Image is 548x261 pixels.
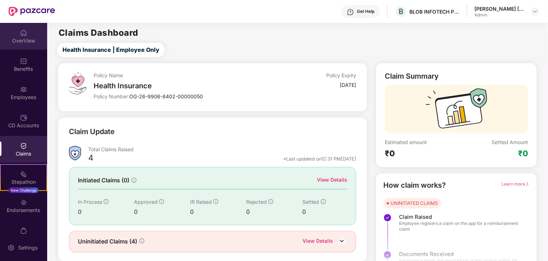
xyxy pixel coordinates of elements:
[104,199,109,204] span: info-circle
[20,142,27,149] img: svg+xml;base64,PHN2ZyBpZD0iQ2xhaW0iIHhtbG5zPSJodHRwOi8vd3d3LnczLm9yZy8yMDAwL3N2ZyIgd2lkdGg9IjIwIi...
[390,200,438,207] div: UNINITIATED CLAIMS
[8,244,15,251] img: svg+xml;base64,PHN2ZyBpZD0iU2V0dGluZy0yMHgyMCIgeG1sbnM9Imh0dHA6Ly93d3cudzMub3JnLzIwMDAvc3ZnIiB3aW...
[1,178,46,186] div: Stepathon
[69,126,115,137] div: Claim Update
[385,148,457,158] div: ₹0
[303,199,319,205] span: Settled
[16,244,40,251] div: Settings
[94,72,269,79] div: Policy Name
[69,72,86,94] img: svg+xml;base64,PHN2ZyB4bWxucz0iaHR0cDovL3d3dy53My5vcmcvMjAwMC9zdmciIHdpZHRoPSI0OS4zMiIgaGVpZ2h0PS...
[57,43,165,57] button: Health Insurance | Employee Only
[78,237,137,246] span: Uninitiated Claims (4)
[78,207,134,216] div: 0
[283,156,356,162] div: *Last updated on 12:31 PM[DATE]
[20,171,27,178] img: svg+xml;base64,PHN2ZyB4bWxucz0iaHR0cDovL3d3dy53My5vcmcvMjAwMC9zdmciIHdpZHRoPSIyMSIgaGVpZ2h0PSIyMC...
[399,7,403,16] span: B
[20,58,27,65] img: svg+xml;base64,PHN2ZyBpZD0iQmVuZWZpdHMiIHhtbG5zPSJodHRwOi8vd3d3LnczLm9yZy8yMDAwL3N2ZyIgd2lkdGg9Ij...
[525,182,529,186] span: right
[88,153,93,165] div: 4
[518,148,528,158] div: ₹0
[383,180,446,191] div: How claim works?
[492,139,528,146] div: Settled Amount
[337,236,347,246] img: DownIcon
[139,238,144,243] span: info-circle
[190,207,246,216] div: 0
[409,8,459,15] div: BLOB INFOTECH PVT LTD
[69,146,81,161] img: ClaimsSummaryIcon
[190,199,212,205] span: IR Raised
[20,114,27,121] img: svg+xml;base64,PHN2ZyBpZD0iQ0RfQWNjb3VudHMiIGRhdGEtbmFtZT0iQ0QgQWNjb3VudHMiIHhtbG5zPSJodHRwOi8vd3...
[383,213,392,222] img: svg+xml;base64,PHN2ZyBpZD0iU3RlcC1Eb25lLTMyeDMyIiB4bWxucz0iaHR0cDovL3d3dy53My5vcmcvMjAwMC9zdmciIH...
[20,199,27,206] img: svg+xml;base64,PHN2ZyBpZD0iRW5kb3JzZW1lbnRzIiB4bWxucz0iaHR0cDovL3d3dy53My5vcmcvMjAwMC9zdmciIHdpZH...
[88,146,357,153] div: Total Claims Raised
[385,72,439,80] div: Claim Summary
[59,29,138,37] h2: Claims Dashboard
[317,176,347,184] div: View Details
[159,199,164,204] span: info-circle
[321,199,326,204] span: info-circle
[385,139,457,146] div: Estimated amount
[20,227,27,234] img: svg+xml;base64,PHN2ZyBpZD0iTXlfT3JkZXJzIiBkYXRhLW5hbWU9Ik15IE9yZGVycyIgeG1sbnM9Imh0dHA6Ly93d3cudz...
[474,5,524,12] div: [PERSON_NAME] [PERSON_NAME] [PERSON_NAME] Devi
[20,86,27,93] img: svg+xml;base64,PHN2ZyBpZD0iRW1wbG95ZWVzIiB4bWxucz0iaHR0cDovL3d3dy53My5vcmcvMjAwMC9zdmciIHdpZHRoPS...
[474,12,524,18] div: Admin
[502,181,529,187] span: Learn more
[532,9,538,14] img: svg+xml;base64,PHN2ZyBpZD0iRHJvcGRvd24tMzJ4MzIiIHhtbG5zPSJodHRwOi8vd3d3LnczLm9yZy8yMDAwL3N2ZyIgd2...
[303,237,333,246] div: View Details
[246,207,302,216] div: 0
[340,82,356,88] div: [DATE]
[9,187,39,193] div: New Challenge
[129,93,203,99] span: OG-26-9906-8402-00000050
[94,93,269,100] div: Policy Number:
[399,221,522,232] span: Employee registers a claim on the app for a reimbursement claim
[78,199,102,205] span: In Process
[326,72,356,79] div: Policy Expiry
[131,178,136,183] span: info-circle
[399,213,522,221] span: Claim Raised
[426,88,487,133] img: svg+xml;base64,PHN2ZyB3aWR0aD0iMTcyIiBoZWlnaHQ9IjExMyIgdmlld0JveD0iMCAwIDE3MiAxMTMiIGZpbGw9Im5vbm...
[134,199,158,205] span: Approved
[347,9,354,16] img: svg+xml;base64,PHN2ZyBpZD0iSGVscC0zMngzMiIgeG1sbnM9Imh0dHA6Ly93d3cudzMub3JnLzIwMDAvc3ZnIiB3aWR0aD...
[9,7,55,16] img: New Pazcare Logo
[268,199,273,204] span: info-circle
[78,176,129,185] span: Initiated Claims (0)
[94,82,269,90] div: Health Insurance
[213,199,218,204] span: info-circle
[63,45,159,54] span: Health Insurance | Employee Only
[134,207,190,216] div: 0
[303,207,348,216] div: 0
[246,199,267,205] span: Rejected
[357,9,374,14] div: Get Help
[20,29,27,36] img: svg+xml;base64,PHN2ZyBpZD0iSG9tZSIgeG1sbnM9Imh0dHA6Ly93d3cudzMub3JnLzIwMDAvc3ZnIiB3aWR0aD0iMjAiIG...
